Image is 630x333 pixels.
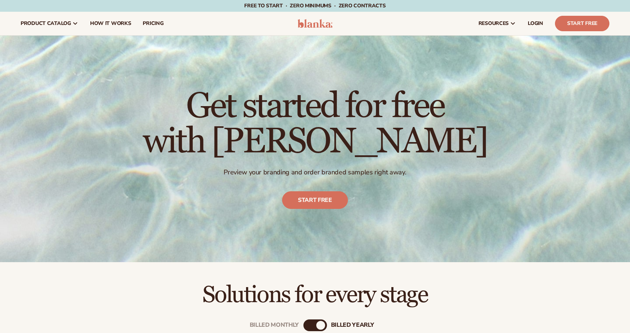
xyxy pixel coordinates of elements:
a: How It Works [84,12,137,35]
h1: Get started for free with [PERSON_NAME] [143,89,487,159]
p: Preview your branding and order branded samples right away. [143,168,487,177]
span: Free to start · ZERO minimums · ZERO contracts [244,2,385,9]
span: pricing [143,21,163,26]
div: billed Yearly [331,322,374,329]
a: resources [473,12,522,35]
img: logo [298,19,332,28]
a: Start free [282,191,348,209]
a: pricing [137,12,169,35]
span: LOGIN [528,21,543,26]
span: How It Works [90,21,131,26]
a: Start Free [555,16,609,31]
div: Billed Monthly [250,322,299,329]
a: LOGIN [522,12,549,35]
span: resources [478,21,509,26]
a: product catalog [15,12,84,35]
h2: Solutions for every stage [21,283,609,307]
span: product catalog [21,21,71,26]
